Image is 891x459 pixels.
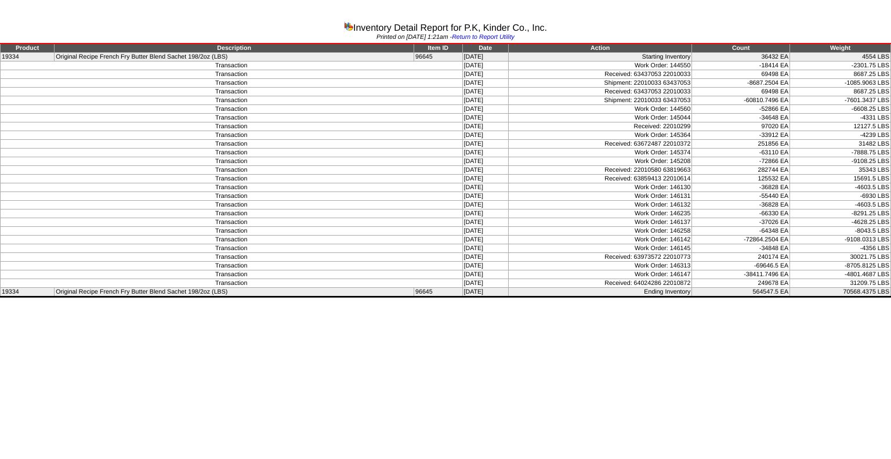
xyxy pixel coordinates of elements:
td: -18414 EA [692,62,790,70]
td: [DATE] [462,70,508,79]
td: Transaction [1,201,463,209]
td: 69498 EA [692,70,790,79]
td: [DATE] [462,53,508,62]
td: -7888.75 LBS [790,149,891,157]
td: [DATE] [462,253,508,262]
td: 31209.75 LBS [790,279,891,288]
td: [DATE] [462,62,508,70]
td: [DATE] [462,218,508,227]
td: Transaction [1,175,463,183]
td: [DATE] [462,244,508,253]
td: Transaction [1,105,463,114]
td: -4603.5 LBS [790,201,891,209]
td: Work Order: 144560 [508,105,691,114]
td: Transaction [1,114,463,122]
td: 19334 [1,288,55,297]
td: Work Order: 146313 [508,262,691,270]
td: [DATE] [462,201,508,209]
td: 12127.5 LBS [790,122,891,131]
td: Transaction [1,88,463,96]
td: -8291.25 LBS [790,209,891,218]
td: -66330 EA [692,209,790,218]
td: -7601.3437 LBS [790,96,891,105]
td: -52866 EA [692,105,790,114]
td: [DATE] [462,122,508,131]
td: Work Order: 145208 [508,157,691,166]
td: [DATE] [462,105,508,114]
td: Transaction [1,122,463,131]
td: Received: 63973572 22010773 [508,253,691,262]
td: [DATE] [462,262,508,270]
td: 4554 LBS [790,53,891,62]
td: 69498 EA [692,88,790,96]
td: [DATE] [462,279,508,288]
td: Transaction [1,79,463,88]
td: 97020 EA [692,122,790,131]
td: [DATE] [462,157,508,166]
td: Transaction [1,227,463,236]
td: -9108.25 LBS [790,157,891,166]
td: -4801.4687 LBS [790,270,891,279]
td: [DATE] [462,227,508,236]
td: Shipment: 22010033 63437053 [508,96,691,105]
td: 35343 LBS [790,166,891,175]
td: -72864.2504 EA [692,236,790,244]
td: 8687.25 LBS [790,88,891,96]
td: Received: 63859413 22010614 [508,175,691,183]
td: -4239 LBS [790,131,891,140]
td: Work Order: 146145 [508,244,691,253]
td: Transaction [1,192,463,201]
td: Transaction [1,157,463,166]
td: [DATE] [462,192,508,201]
td: -4356 LBS [790,244,891,253]
td: [DATE] [462,175,508,183]
td: [DATE] [462,209,508,218]
td: Original Recipe French Fry Butter Blend Sachet 198/2oz (LBS) [55,288,414,297]
td: Received: 63672487 22010372 [508,140,691,149]
td: Count [692,44,790,53]
td: -38411.7496 EA [692,270,790,279]
td: Work Order: 144550 [508,62,691,70]
td: Work Order: 145364 [508,131,691,140]
td: Work Order: 146130 [508,183,691,192]
td: Work Order: 145044 [508,114,691,122]
td: [DATE] [462,288,508,297]
td: -33912 EA [692,131,790,140]
td: 125532 EA [692,175,790,183]
td: 36432 EA [692,53,790,62]
td: Transaction [1,140,463,149]
td: 70568.4375 LBS [790,288,891,297]
td: Work Order: 146132 [508,201,691,209]
td: Weight [790,44,891,53]
td: 15691.5 LBS [790,175,891,183]
td: [DATE] [462,114,508,122]
td: -63110 EA [692,149,790,157]
td: Work Order: 146142 [508,236,691,244]
td: Received: 22010580 63819663 [508,166,691,175]
td: -8043.5 LBS [790,227,891,236]
td: [DATE] [462,236,508,244]
td: -34848 EA [692,244,790,253]
td: [DATE] [462,79,508,88]
td: 19334 [1,53,55,62]
td: Transaction [1,262,463,270]
td: Description [55,44,414,53]
td: [DATE] [462,88,508,96]
img: graph.gif [344,21,353,31]
td: Transaction [1,166,463,175]
td: Work Order: 146131 [508,192,691,201]
td: Transaction [1,131,463,140]
td: Transaction [1,218,463,227]
td: Transaction [1,253,463,262]
td: [DATE] [462,140,508,149]
td: -4603.5 LBS [790,183,891,192]
td: Work Order: 146137 [508,218,691,227]
td: Transaction [1,244,463,253]
td: [DATE] [462,166,508,175]
td: -8687.2504 EA [692,79,790,88]
td: -6608.25 LBS [790,105,891,114]
td: Action [508,44,691,53]
td: -2301.75 LBS [790,62,891,70]
td: Transaction [1,209,463,218]
td: Transaction [1,149,463,157]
